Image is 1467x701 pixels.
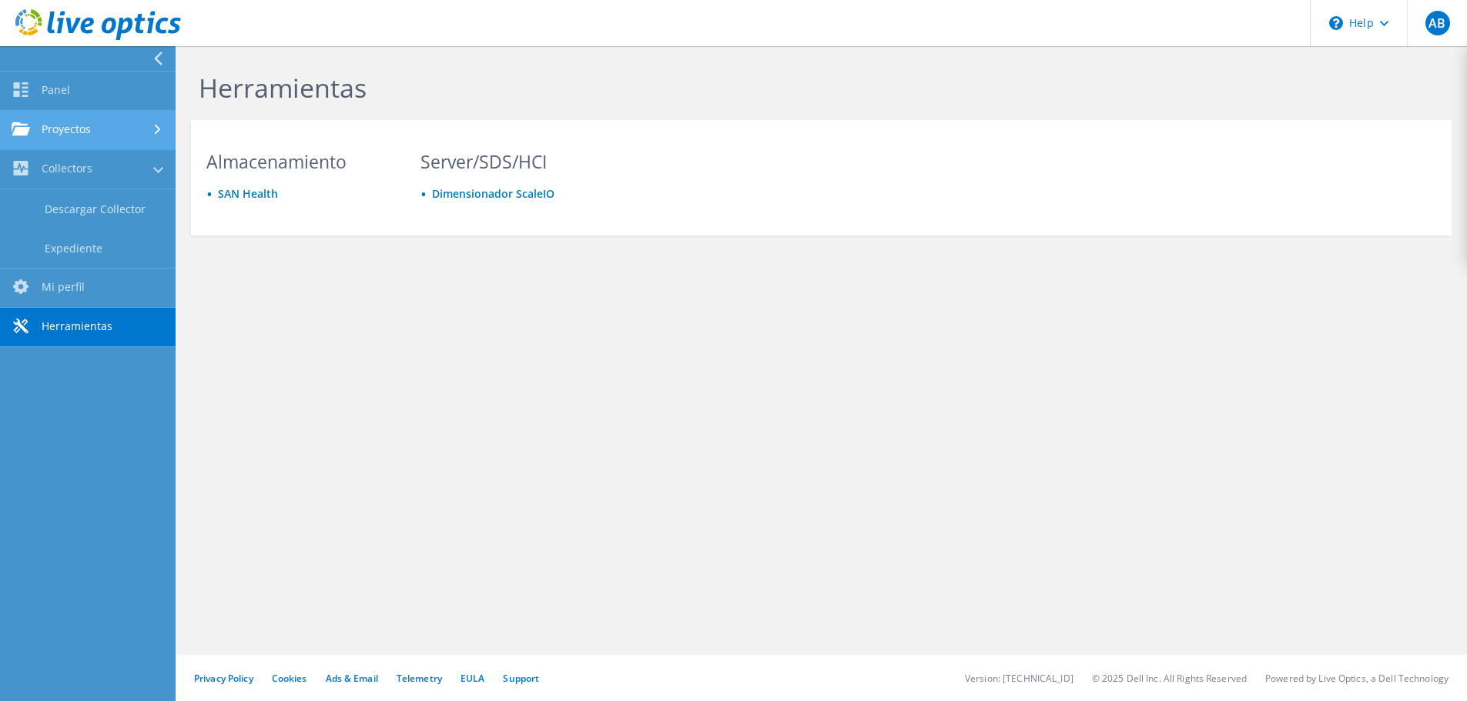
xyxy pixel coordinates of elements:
[503,672,539,685] a: Support
[420,153,605,170] h3: Server/SDS/HCI
[965,672,1073,685] li: Version: [TECHNICAL_ID]
[397,672,442,685] a: Telemetry
[272,672,307,685] a: Cookies
[432,186,554,201] a: Dimensionador ScaleIO
[1265,672,1449,685] li: Powered by Live Optics, a Dell Technology
[199,72,1238,104] h1: Herramientas
[1092,672,1247,685] li: © 2025 Dell Inc. All Rights Reserved
[194,672,253,685] a: Privacy Policy
[461,672,484,685] a: EULA
[1329,16,1343,30] svg: \n
[206,153,391,170] h3: Almacenamiento
[326,672,378,685] a: Ads & Email
[218,186,278,201] a: SAN Health
[1425,11,1450,35] span: AB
